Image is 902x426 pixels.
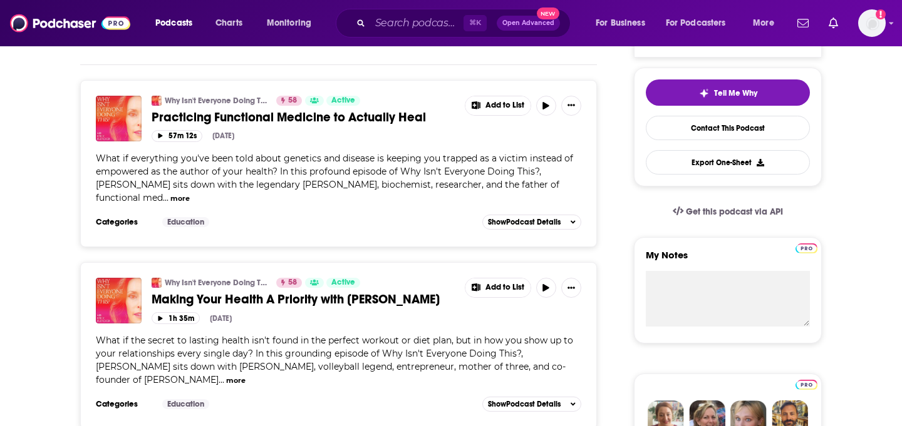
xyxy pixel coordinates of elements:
span: ... [163,192,168,203]
button: Show More Button [465,96,531,115]
button: tell me why sparkleTell Me Why [646,79,810,106]
div: [DATE] [212,131,234,140]
span: Add to List [485,283,524,292]
svg: Add a profile image [876,9,886,19]
span: Podcasts [155,14,192,32]
button: Show More Button [465,278,531,297]
input: Search podcasts, credits, & more... [370,13,464,33]
a: Get this podcast via API [663,196,793,227]
a: Active [326,96,360,106]
a: Contact This Podcast [646,116,810,140]
span: 58 [288,276,297,289]
a: 58 [276,96,302,106]
button: Show More Button [561,96,581,116]
span: Practicing Functional Medicine to Actually Heal [152,109,426,125]
button: Show More Button [561,278,581,298]
button: more [170,193,190,204]
h3: Categories [96,399,152,409]
label: My Notes [646,249,810,271]
button: open menu [258,13,328,33]
span: Get this podcast via API [686,206,783,217]
a: Charts [207,13,250,33]
span: Charts [215,14,242,32]
a: 58 [276,278,302,288]
div: Search podcasts, credits, & more... [348,9,583,38]
span: For Business [596,14,645,32]
button: Open AdvancedNew [497,16,560,31]
button: ShowPodcast Details [482,215,581,230]
span: New [537,8,559,19]
span: Tell Me Why [714,88,757,98]
span: For Podcasters [666,14,726,32]
span: More [753,14,774,32]
span: What if everything you've been told about genetics and disease is keeping you trapped as a victim... [96,153,573,203]
a: Practicing Functional Medicine to Actually Heal [152,109,456,125]
button: 1h 35m [152,312,200,324]
img: Podchaser Pro [796,243,817,253]
a: Show notifications dropdown [792,13,814,34]
img: Why Isn't Everyone Doing This? with Emily Fletcher [152,278,162,288]
button: ShowPodcast Details [482,397,581,412]
h3: Categories [96,217,152,227]
span: 58 [288,94,297,107]
button: more [226,375,246,386]
button: Show profile menu [858,9,886,37]
img: Why Isn't Everyone Doing This? with Emily Fletcher [152,96,162,106]
img: Podchaser - Follow, Share and Rate Podcasts [10,11,130,35]
button: Export One-Sheet [646,150,810,175]
a: Why Isn't Everyone Doing This? with [PERSON_NAME] [165,278,268,288]
a: Active [326,278,360,288]
img: User Profile [858,9,886,37]
img: Making Your Health A Priority with Gabby Reece [96,278,142,323]
img: Practicing Functional Medicine to Actually Heal [96,96,142,141]
span: Add to List [485,101,524,110]
a: Education [162,217,209,227]
button: open menu [658,13,744,33]
a: Education [162,399,209,409]
span: Making Your Health A Priority with [PERSON_NAME] [152,292,440,307]
button: open menu [744,13,790,33]
a: Pro website [796,241,817,253]
a: Why Isn't Everyone Doing This? with [PERSON_NAME] [165,96,268,106]
a: Show notifications dropdown [824,13,843,34]
button: 57m 12s [152,130,202,142]
span: Logged in as Ashley_Beenen [858,9,886,37]
span: Monitoring [267,14,311,32]
button: open menu [587,13,661,33]
span: ... [219,374,224,385]
span: ⌘ K [464,15,487,31]
button: open menu [147,13,209,33]
span: What if the secret to lasting health isn't found in the perfect workout or diet plan, but in how ... [96,335,573,385]
div: [DATE] [210,314,232,323]
span: Open Advanced [502,20,554,26]
a: Pro website [796,378,817,390]
span: Active [331,276,355,289]
img: Podchaser Pro [796,380,817,390]
a: Making Your Health A Priority with [PERSON_NAME] [152,292,456,307]
span: Active [331,94,355,107]
span: Show Podcast Details [488,218,561,226]
img: tell me why sparkle [699,88,709,98]
span: Show Podcast Details [488,400,561,408]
